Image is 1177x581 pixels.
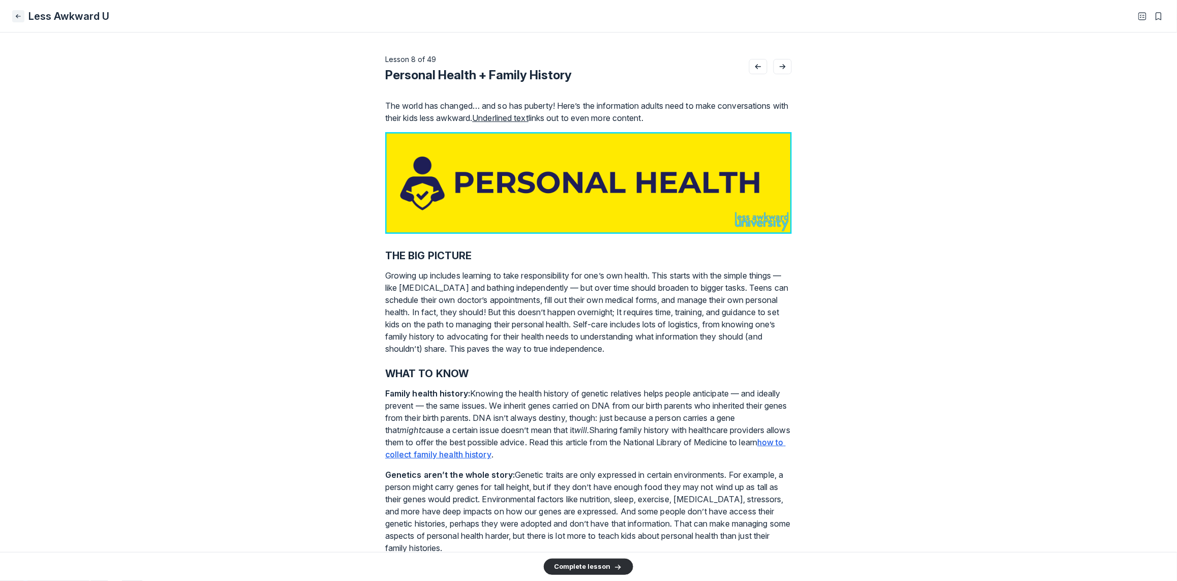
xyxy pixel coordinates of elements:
button: Go to previous lesson [749,59,767,74]
em: will. [574,425,590,435]
button: Bookmarks [1153,10,1165,22]
strong: Genetics aren’t the whole story: [385,470,515,480]
button: Close Table of contents [1136,10,1149,22]
button: Go to next lesson [773,59,792,74]
button: View attachment [385,132,792,234]
p: Growing up includes learning to take responsibility for one’s own health. This starts with the si... [385,269,792,355]
h1: Less Awkward U [28,9,109,23]
p: Genetic traits are only expressed in certain environments. For example, a person might carry gene... [385,469,792,554]
u: Underlined text [472,113,529,123]
button: Close [12,10,24,22]
h2: Personal Health + Family History [385,67,572,83]
strong: WHAT TO KNOW [385,368,469,380]
p: The world has changed… and so has puberty! Here’s the information adults need to make conversatio... [385,100,792,124]
em: might [399,425,421,435]
strong: THE BIG PICTURE [385,250,472,262]
button: Complete lesson [544,559,633,575]
strong: Family health history: [385,388,470,399]
p: Knowing the health history of genetic relatives helps people anticipate — and ideally prevent — t... [385,387,792,461]
span: Lesson 8 of 49 [385,55,436,64]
